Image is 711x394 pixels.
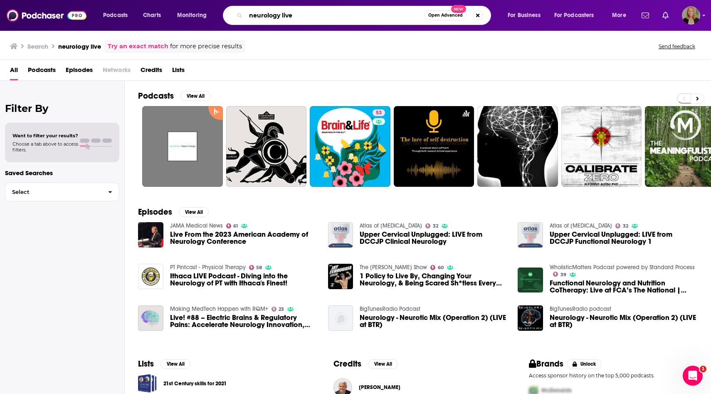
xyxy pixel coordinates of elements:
[5,189,101,195] span: Select
[171,9,217,22] button: open menu
[428,13,463,17] span: Open Advanced
[170,314,318,328] span: Live! #88 – Electric Brains & Regulatory Pains: Accelerate Neurology Innovation, Slash Risk, & Wi...
[328,264,353,289] img: 1 Policy to Live By, Changing Your Neurology, & Being Scared Sh*tless Every Day with JL Holdsworth
[272,307,284,312] a: 23
[550,314,698,328] a: Neurology - Neurotic Mix (Operation 2) (LIVE at BTR)
[328,305,353,331] img: Neurology - Neurotic Mix (Operation 2) (LIVE at BTR)
[143,10,161,21] span: Charts
[10,63,18,80] a: All
[141,63,162,80] a: Credits
[502,9,551,22] button: open menu
[376,109,382,117] span: 53
[451,5,466,13] span: New
[683,366,703,386] iframe: Intercom live chat
[5,169,119,177] p: Saved Searches
[103,10,128,21] span: Podcasts
[359,384,400,391] span: [PERSON_NAME]
[430,265,444,270] a: 60
[682,6,700,25] img: User Profile
[138,359,154,369] h2: Lists
[12,133,78,139] span: Want to filter your results?
[138,91,210,101] a: PodcastsView All
[360,314,508,328] a: Neurology - Neurotic Mix (Operation 2) (LIVE at BTR)
[233,224,238,228] span: 61
[138,207,172,217] h2: Episodes
[529,359,563,369] h2: Brands
[66,63,93,80] a: Episodes
[368,359,398,369] button: View All
[682,6,700,25] button: Show profile menu
[438,266,444,270] span: 60
[170,231,318,245] a: Live From the 2023 American Academy of Neurology Conference
[550,280,698,294] a: Functional Neurology and Nutrition CoTherapy: Live at FCA’s The National | Episode 81
[58,42,101,50] h3: neurology live
[103,63,131,80] span: Networks
[518,222,543,248] img: Upper Cervical Unplugged: LIVE from DCCJP Functional Neurology 1
[170,273,318,287] a: Ithaca LIVE Podcast - Diving into the Neurology of PT with Ithaca's Finest!
[333,359,398,369] a: CreditsView All
[7,7,86,23] img: Podchaser - Follow, Share and Rate Podcasts
[623,224,628,228] span: 32
[138,222,163,248] img: Live From the 2023 American Academy of Neurology Conference
[328,222,353,248] img: Upper Cervical Unplugged: LIVE from DCCJP Clinical Neurology
[138,91,174,101] h2: Podcasts
[138,305,163,331] img: Live! #88 – Electric Brains & Regulatory Pains: Accelerate Neurology Innovation, Slash Risk, & Wi...
[518,305,543,331] img: Neurology - Neurotic Mix (Operation 2) (LIVE at BTR)
[170,42,242,51] span: for more precise results
[231,6,499,25] div: Search podcasts, credits, & more...
[177,10,207,21] span: Monitoring
[360,273,508,287] a: 1 Policy to Live By, Changing Your Neurology, & Being Scared Sh*tless Every Day with JL Holdsworth
[163,379,227,388] a: 21st Century skills for 2021
[138,207,209,217] a: EpisodesView All
[508,10,541,21] span: For Business
[360,264,427,271] a: The Jay Ferruggia Show
[477,106,558,187] a: 0
[226,223,238,228] a: 61
[373,109,385,116] a: 53
[550,231,698,245] a: Upper Cervical Unplugged: LIVE from DCCJP Functional Neurology 1
[425,223,438,228] a: 32
[28,63,56,80] a: Podcasts
[659,8,672,22] a: Show notifications dropdown
[360,222,422,229] a: Atlas of Chiropractic
[97,9,138,22] button: open menu
[108,42,168,51] a: Try an exact match
[550,264,695,271] a: WholisticMatters Podcast powered by Standard Process
[27,42,48,50] h3: Search
[359,384,400,391] a: Dr. Adam Gazzaley
[310,106,390,187] a: 53
[554,10,594,21] span: For Podcasters
[656,43,698,50] button: Send feedback
[612,10,626,21] span: More
[360,231,508,245] a: Upper Cervical Unplugged: LIVE from DCCJP Clinical Neurology
[360,305,420,312] a: BigTunesRadio Podcast
[138,359,190,369] a: ListsView All
[518,268,543,293] img: Functional Neurology and Nutrition CoTherapy: Live at FCA’s The National | Episode 81
[138,264,163,289] a: Ithaca LIVE Podcast - Diving into the Neurology of PT with Ithaca's Finest!
[279,307,284,311] span: 23
[170,264,246,271] a: PT Pintcast - Physical Therapy
[138,9,166,22] a: Charts
[170,305,268,312] a: Making MedTech Happen with RQM+
[549,9,606,22] button: open menu
[246,9,425,22] input: Search podcasts, credits, & more...
[172,63,185,80] a: Lists
[560,273,566,277] span: 39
